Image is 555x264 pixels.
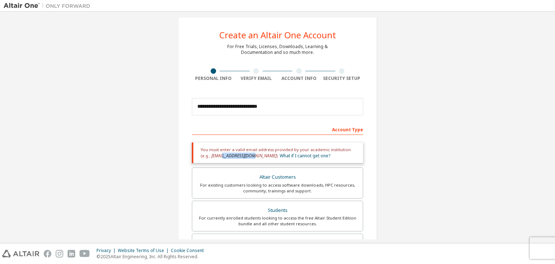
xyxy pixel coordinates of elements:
div: For currently enrolled students looking to access the free Altair Student Edition bundle and all ... [197,215,358,227]
div: You must enter a valid email address provided by your academic institution (e.g., ). [192,142,363,163]
div: For Free Trials, Licenses, Downloads, Learning & Documentation and so much more. [227,44,328,55]
div: Security Setup [320,76,363,81]
div: Students [197,205,358,216]
div: Privacy [96,248,118,254]
div: Faculty [197,238,358,248]
div: Altair Customers [197,172,358,182]
img: Altair One [4,2,94,9]
img: altair_logo.svg [2,250,39,257]
span: [EMAIL_ADDRESS][DOMAIN_NAME] [211,153,276,159]
div: Personal Info [192,76,235,81]
div: Account Type [192,123,363,135]
img: instagram.svg [56,250,63,257]
img: facebook.svg [44,250,51,257]
div: Account Info [277,76,320,81]
img: linkedin.svg [68,250,75,257]
div: For existing customers looking to access software downloads, HPC resources, community, trainings ... [197,182,358,194]
div: Website Terms of Use [118,248,171,254]
div: Cookie Consent [171,248,208,254]
div: Verify Email [235,76,278,81]
img: youtube.svg [79,250,90,257]
a: What if I cannot get one? [280,153,330,159]
div: Create an Altair One Account [219,31,336,39]
p: © 2025 Altair Engineering, Inc. All Rights Reserved. [96,254,208,260]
